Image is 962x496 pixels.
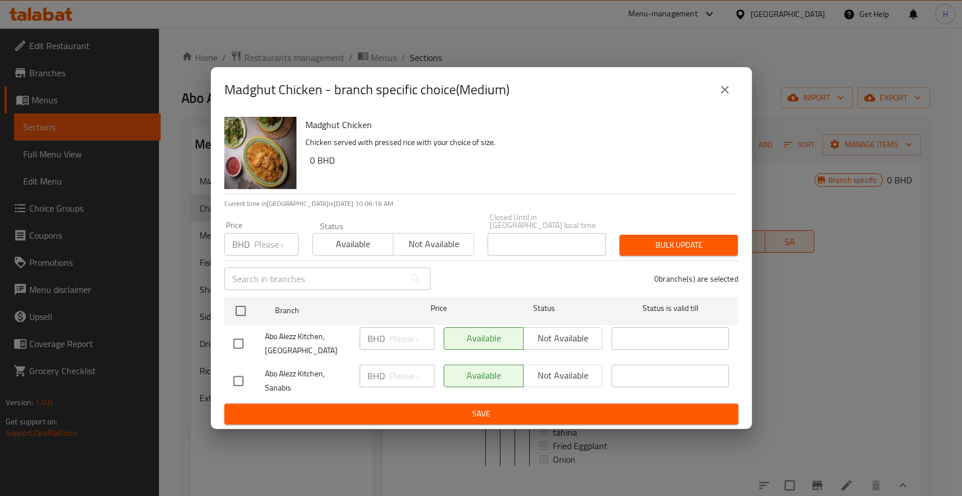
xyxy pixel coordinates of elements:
input: Please enter price [389,365,435,387]
h6: 0 BHD [310,152,729,168]
button: Not available [393,233,474,256]
span: Price [401,301,476,315]
button: Save [224,403,738,424]
span: Save [233,407,729,421]
span: Branch [275,304,392,318]
span: Abo Alezz Kitchen, [GEOGRAPHIC_DATA] [265,330,351,358]
span: Status is valid till [611,301,729,315]
span: Abo Alezz Kitchen, Sanabis [265,367,351,395]
p: 0 branche(s) are selected [654,273,738,284]
h6: Madghut Chicken [305,117,729,133]
input: Please enter price [254,233,299,256]
button: Bulk update [619,235,738,256]
p: BHD [367,332,385,345]
p: Chicken served with pressed rice with your choice of size. [305,135,729,150]
img: Madghut Chicken [224,117,296,189]
p: Current time in [GEOGRAPHIC_DATA] is [DATE] 10:06:16 AM [224,199,738,209]
h2: Madghut Chicken - branch specific choice(Medium) [224,81,509,99]
span: Status [485,301,602,315]
button: Available [312,233,393,256]
input: Search in branches [224,267,405,290]
span: Bulk update [628,238,729,252]
p: BHD [232,238,250,251]
button: close [711,76,738,103]
span: Not available [398,236,469,252]
input: Please enter price [389,327,435,350]
span: Available [317,236,389,252]
p: BHD [367,369,385,383]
